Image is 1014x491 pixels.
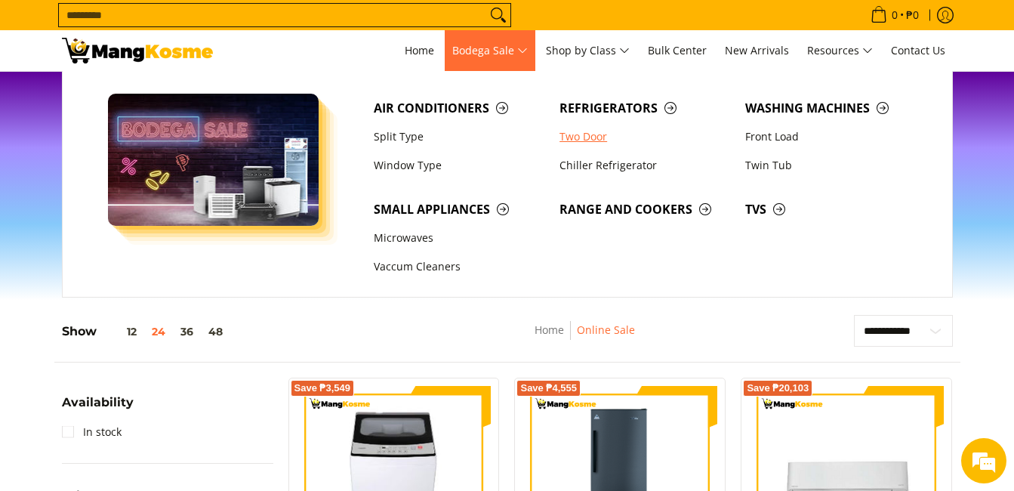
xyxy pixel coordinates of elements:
span: Save ₱3,549 [294,384,351,393]
span: Small Appliances [374,200,544,219]
summary: Open [62,397,134,420]
span: Bodega Sale [452,42,528,60]
a: Home [397,30,442,71]
textarea: Type your message and hit 'Enter' [8,329,288,382]
span: Save ₱4,555 [520,384,577,393]
span: • [866,7,923,23]
a: Refrigerators [552,94,738,122]
span: Contact Us [891,43,945,57]
span: We're online! [88,149,208,301]
button: 24 [144,326,173,338]
span: Resources [807,42,873,60]
div: Chat with us now [79,85,254,104]
a: Air Conditioners [366,94,552,122]
span: Bulk Center [648,43,707,57]
span: Save ₱20,103 [747,384,809,393]
a: Home [535,323,564,337]
a: New Arrivals [717,30,797,71]
span: Availability [62,397,134,409]
span: Shop by Class [546,42,630,60]
a: Microwaves [366,224,552,252]
span: Home [405,43,434,57]
a: Vaccum Cleaners [366,253,552,282]
img: Bodega Sale [108,94,319,226]
a: Range and Cookers [552,195,738,224]
a: Resources [800,30,880,71]
button: 48 [201,326,230,338]
a: Contact Us [883,30,953,71]
a: Front Load [738,122,923,151]
img: BREAKING NEWS: Flash 5ale! August 15-17, 2025 l Mang Kosme [62,38,213,63]
a: Split Type [366,122,552,151]
button: 36 [173,326,201,338]
span: New Arrivals [725,43,789,57]
a: Chiller Refrigerator [552,151,738,180]
span: TVs [745,200,916,219]
button: Search [486,4,510,26]
a: Bulk Center [640,30,714,71]
span: Range and Cookers [559,200,730,219]
button: 12 [97,326,144,338]
a: In stock [62,420,122,444]
span: Refrigerators [559,99,730,118]
span: ₱0 [904,10,921,20]
nav: Breadcrumbs [439,321,731,355]
a: Small Appliances [366,195,552,224]
a: Twin Tub [738,151,923,180]
h5: Show [62,324,230,339]
a: Window Type [366,151,552,180]
a: Washing Machines [738,94,923,122]
a: Two Door [552,122,738,151]
a: Online Sale [577,323,635,337]
span: 0 [889,10,900,20]
a: Shop by Class [538,30,637,71]
a: TVs [738,195,923,224]
span: Washing Machines [745,99,916,118]
span: Air Conditioners [374,99,544,118]
nav: Main Menu [228,30,953,71]
div: Minimize live chat window [248,8,284,44]
a: Bodega Sale [445,30,535,71]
